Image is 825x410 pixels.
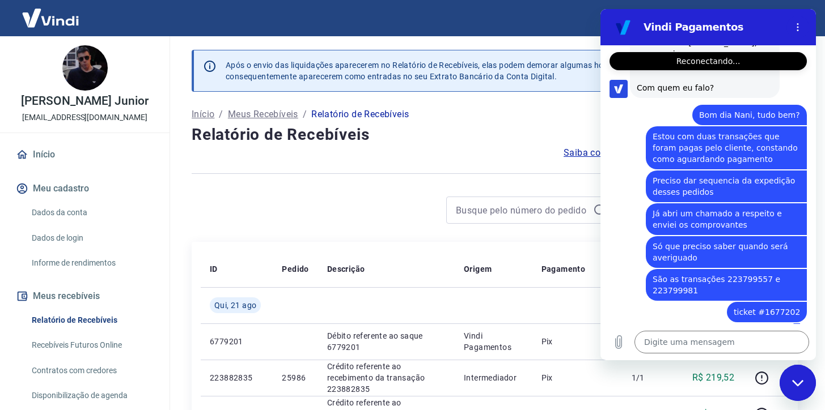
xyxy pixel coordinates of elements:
p: Débito referente ao saque 6779201 [327,330,446,353]
a: Saiba como funciona a programação dos recebimentos [564,146,798,160]
a: Início [14,142,156,167]
p: Pix [541,336,614,347]
button: Sair [771,8,811,29]
p: [EMAIL_ADDRESS][DOMAIN_NAME] [22,112,147,123]
p: Pix [541,372,614,383]
a: Dados da conta [27,201,156,224]
a: Recebíveis Futuros Online [27,334,156,357]
p: Pedido [282,263,308,275]
p: Pagamento [541,263,586,275]
a: Relatório de Recebíveis [27,309,156,332]
p: ID [210,263,218,275]
img: Vindi [14,1,87,35]
p: Descrição [327,263,365,275]
a: Contratos com credores [27,359,156,382]
span: Qui, 21 ago [214,300,256,311]
p: / [303,108,307,121]
img: ec1adda3-53f4-4a1e-a63c-4762a3828a6d.jpeg [62,45,108,91]
p: / [219,108,223,121]
p: 6779201 [210,336,264,347]
button: Meu cadastro [14,176,156,201]
p: 25986 [282,372,308,383]
a: Dados de login [27,227,156,250]
input: Busque pelo número do pedido [456,202,589,219]
a: Informe de rendimentos [27,251,156,275]
a: Disponibilização de agenda [27,384,156,407]
a: Início [192,108,214,121]
p: Após o envio das liquidações aparecerem no Relatório de Recebíveis, elas podem demorar algumas ho... [226,59,716,82]
a: Meus Recebíveis [228,108,298,121]
p: R$ 219,52 [692,371,735,385]
p: Origem [464,263,492,275]
p: 223882835 [210,372,264,383]
p: 1/1 [632,372,665,383]
p: Relatório de Recebíveis [311,108,409,121]
p: Intermediador [464,372,523,383]
p: Crédito referente ao recebimento da transação 223882835 [327,361,446,395]
iframe: Janela de mensagens [600,9,816,360]
iframe: Botão para abrir a janela de mensagens, conversa em andamento [780,365,816,401]
h4: Relatório de Recebíveis [192,123,798,146]
p: [PERSON_NAME] Junior [21,95,149,107]
p: Vindi Pagamentos [464,330,523,353]
button: Meus recebíveis [14,284,156,309]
